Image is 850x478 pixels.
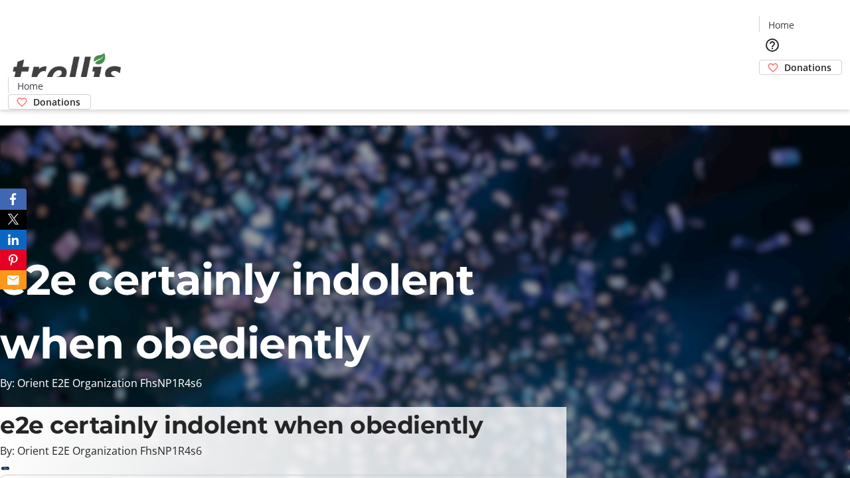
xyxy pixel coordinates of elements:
span: Donations [784,60,831,74]
span: Home [17,79,43,93]
button: Help [759,32,786,58]
img: Orient E2E Organization FhsNP1R4s6's Logo [8,39,126,105]
span: Home [768,18,794,32]
a: Home [9,79,51,93]
span: Donations [33,95,80,109]
a: Donations [8,94,91,110]
a: Home [760,18,802,32]
a: Donations [759,60,842,75]
button: Cart [759,75,786,102]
